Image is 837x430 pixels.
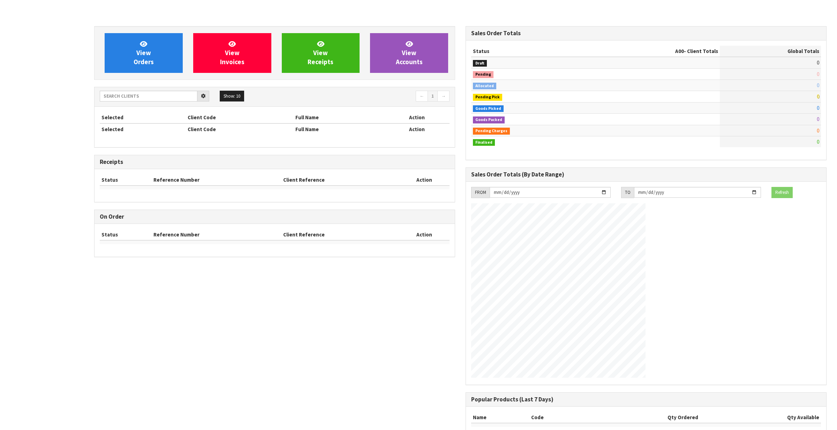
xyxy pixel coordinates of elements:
[220,40,244,66] span: View Invoices
[100,112,186,123] th: Selected
[817,71,819,77] span: 0
[193,33,271,73] a: ViewInvoices
[100,123,186,135] th: Selected
[134,40,154,66] span: View Orders
[473,83,496,90] span: Allocated
[416,91,428,102] a: ←
[280,91,450,103] nav: Page navigation
[428,91,438,102] a: 1
[396,40,423,66] span: View Accounts
[473,94,502,101] span: Pending Pick
[100,174,152,186] th: Status
[817,105,819,111] span: 0
[473,71,493,78] span: Pending
[471,396,821,403] h3: Popular Products (Last 7 Days)
[471,30,821,37] h3: Sales Order Totals
[473,105,504,112] span: Goods Picked
[186,123,293,135] th: Client Code
[529,412,584,423] th: Code
[294,123,385,135] th: Full Name
[100,159,450,165] h3: Receipts
[282,33,360,73] a: ViewReceipts
[621,187,634,198] div: TO
[471,187,490,198] div: FROM
[471,171,821,178] h3: Sales Order Totals (By Date Range)
[817,93,819,100] span: 0
[105,33,183,73] a: ViewOrders
[186,112,293,123] th: Client Code
[817,59,819,66] span: 0
[587,46,720,57] th: - Client Totals
[473,128,510,135] span: Pending Charges
[100,213,450,220] h3: On Order
[399,174,450,186] th: Action
[471,46,587,57] th: Status
[100,91,197,101] input: Search clients
[675,48,684,54] span: A00
[308,40,333,66] span: View Receipts
[281,229,399,240] th: Client Reference
[370,33,448,73] a: ViewAccounts
[152,174,281,186] th: Reference Number
[385,123,450,135] th: Action
[473,60,487,67] span: Draft
[281,174,399,186] th: Client Reference
[817,116,819,122] span: 0
[399,229,450,240] th: Action
[437,91,450,102] a: →
[220,91,244,102] button: Show: 10
[771,187,793,198] button: Refresh
[385,112,450,123] th: Action
[152,229,281,240] th: Reference Number
[817,82,819,89] span: 0
[473,116,505,123] span: Goods Packed
[100,229,152,240] th: Status
[817,138,819,145] span: 0
[471,412,529,423] th: Name
[720,46,821,57] th: Global Totals
[584,412,700,423] th: Qty Ordered
[473,139,495,146] span: Finalised
[294,112,385,123] th: Full Name
[817,127,819,134] span: 0
[700,412,821,423] th: Qty Available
